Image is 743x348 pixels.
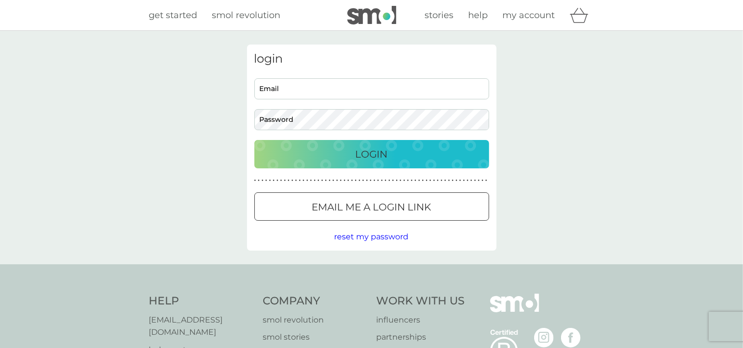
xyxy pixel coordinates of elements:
p: ● [317,178,319,183]
p: ● [444,178,446,183]
a: smol revolution [263,314,367,326]
p: Email me a login link [312,199,431,215]
p: ● [384,178,386,183]
p: Login [356,146,388,162]
p: ● [273,178,275,183]
p: ● [437,178,439,183]
p: ● [414,178,416,183]
p: ● [448,178,450,183]
span: reset my password [335,232,409,241]
p: ● [254,178,256,183]
p: ● [355,178,357,183]
h3: login [254,52,489,66]
a: help [469,8,488,23]
a: my account [503,8,555,23]
a: get started [149,8,198,23]
img: smol [347,6,396,24]
p: ● [426,178,428,183]
p: ● [366,178,368,183]
img: visit the smol Instagram page [534,328,554,348]
p: ● [441,178,443,183]
p: ● [314,178,316,183]
span: my account [503,10,555,21]
p: ● [295,178,297,183]
p: ● [258,178,260,183]
span: smol revolution [212,10,281,21]
p: ● [333,178,335,183]
p: ● [407,178,409,183]
a: smol revolution [212,8,281,23]
p: ● [321,178,323,183]
p: ● [262,178,264,183]
p: ● [482,178,484,183]
button: reset my password [335,231,409,243]
span: stories [425,10,454,21]
p: ● [374,178,376,183]
h4: Help [149,294,253,309]
p: ● [429,178,431,183]
p: ● [340,178,342,183]
p: ● [485,178,487,183]
p: ● [396,178,398,183]
p: ● [463,178,465,183]
p: ● [344,178,346,183]
p: ● [284,178,286,183]
button: Login [254,140,489,168]
p: ● [269,178,271,183]
p: ● [310,178,312,183]
p: ● [404,178,405,183]
p: ● [351,178,353,183]
p: ● [418,178,420,183]
p: ● [325,178,327,183]
p: ● [388,178,390,183]
p: ● [303,178,305,183]
div: basket [570,5,594,25]
p: ● [452,178,454,183]
p: ● [467,178,469,183]
img: visit the smol Facebook page [561,328,581,348]
p: ● [459,178,461,183]
p: ● [400,178,402,183]
p: ● [478,178,480,183]
p: ● [306,178,308,183]
a: [EMAIL_ADDRESS][DOMAIN_NAME] [149,314,253,339]
p: ● [288,178,290,183]
p: ● [362,178,364,183]
p: ● [474,178,476,183]
p: ● [381,178,383,183]
h4: Company [263,294,367,309]
p: ● [422,178,424,183]
p: ● [433,178,435,183]
img: smol [490,294,539,327]
p: ● [299,178,301,183]
a: influencers [377,314,465,326]
p: ● [370,178,372,183]
a: smol stories [263,331,367,344]
a: stories [425,8,454,23]
p: ● [347,178,349,183]
p: ● [336,178,338,183]
p: ● [392,178,394,183]
p: ● [377,178,379,183]
p: ● [265,178,267,183]
span: get started [149,10,198,21]
span: help [469,10,488,21]
p: ● [455,178,457,183]
p: ● [276,178,278,183]
p: ● [471,178,473,183]
p: ● [359,178,360,183]
button: Email me a login link [254,192,489,221]
p: ● [329,178,331,183]
p: ● [280,178,282,183]
p: ● [411,178,413,183]
a: partnerships [377,331,465,344]
h4: Work With Us [377,294,465,309]
p: ● [292,178,293,183]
